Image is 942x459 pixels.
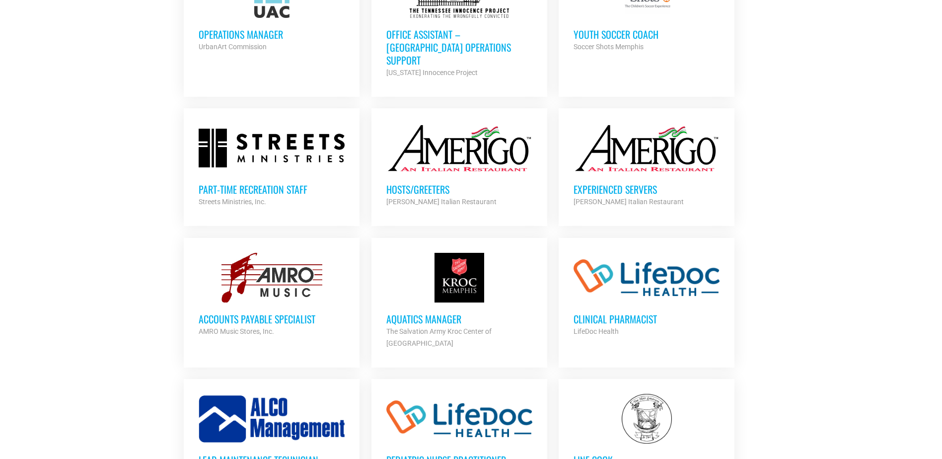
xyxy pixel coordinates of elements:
strong: UrbanArt Commission [199,43,267,51]
h3: Youth Soccer Coach [574,28,720,41]
h3: Part-time Recreation Staff [199,183,345,196]
h3: Hosts/Greeters [386,183,532,196]
strong: [PERSON_NAME] Italian Restaurant [386,198,497,206]
a: Aquatics Manager The Salvation Army Kroc Center of [GEOGRAPHIC_DATA] [371,238,547,364]
strong: [PERSON_NAME] Italian Restaurant [574,198,684,206]
a: Accounts Payable Specialist AMRO Music Stores, Inc. [184,238,360,352]
a: Part-time Recreation Staff Streets Ministries, Inc. [184,108,360,223]
a: Hosts/Greeters [PERSON_NAME] Italian Restaurant [371,108,547,223]
h3: Experienced Servers [574,183,720,196]
h3: Office Assistant – [GEOGRAPHIC_DATA] Operations Support [386,28,532,67]
h3: Aquatics Manager [386,312,532,325]
strong: Soccer Shots Memphis [574,43,644,51]
strong: AMRO Music Stores, Inc. [199,327,274,335]
h3: Accounts Payable Specialist [199,312,345,325]
strong: LifeDoc Health [574,327,619,335]
a: Clinical Pharmacist LifeDoc Health [559,238,734,352]
a: Experienced Servers [PERSON_NAME] Italian Restaurant [559,108,734,223]
strong: The Salvation Army Kroc Center of [GEOGRAPHIC_DATA] [386,327,492,347]
strong: Streets Ministries, Inc. [199,198,266,206]
h3: Operations Manager [199,28,345,41]
strong: [US_STATE] Innocence Project [386,69,478,76]
h3: Clinical Pharmacist [574,312,720,325]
